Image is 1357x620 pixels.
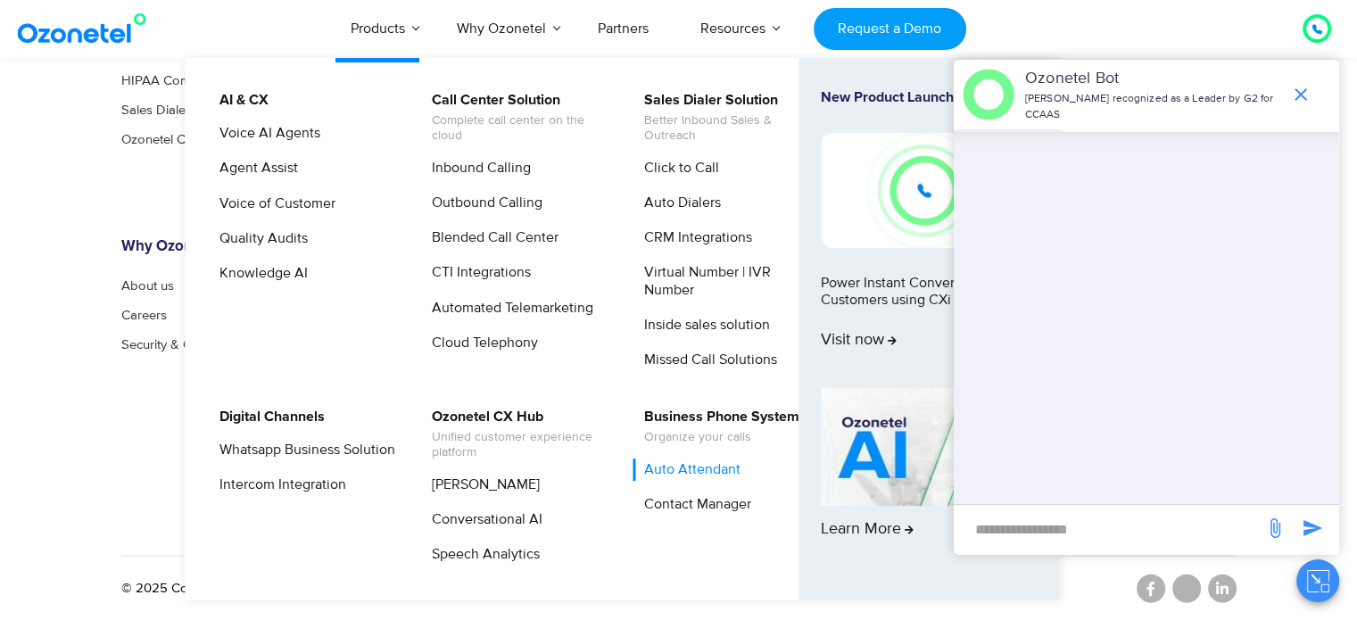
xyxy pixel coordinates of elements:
[432,430,608,460] span: Unified customer experience platform
[1025,91,1281,123] p: [PERSON_NAME] recognized as a Leader by G2 for CCAAS
[208,89,271,112] a: AI & CX
[1295,510,1330,546] span: send message
[633,261,823,301] a: Virtual Number | IVR Number
[121,133,223,146] a: Ozonetel CX Hub
[1283,77,1319,112] span: end chat or minimize
[633,406,802,448] a: Business Phone SystemOrganize your calls
[121,238,380,256] h6: Why Ozonetel
[633,349,780,371] a: Missed Call Solutions
[420,297,596,319] a: Automated Telemarketing
[420,543,542,566] a: Speech Analytics
[633,227,755,249] a: CRM Integrations
[821,89,1037,381] a: New Product LaunchPower Instant Conversations with Customers using CXi SwitchVisit now
[208,406,327,428] a: Digital Channels
[644,113,820,144] span: Better Inbound Sales & Outreach
[121,579,284,599] p: © 2025 Copyright Ozonetel
[420,89,610,146] a: Call Center SolutionComplete call center on the cloud
[633,314,773,336] a: Inside sales solution
[821,388,1037,506] img: AI
[121,338,252,351] a: Security & Compliance
[814,8,966,50] a: Request a Demo
[963,69,1014,120] img: header
[121,309,167,322] a: Careers
[633,192,724,214] a: Auto Dialers
[633,157,722,179] a: Click to Call
[420,157,534,179] a: Inbound Calling
[420,332,541,354] a: Cloud Telephony
[644,430,799,445] span: Organize your calls
[121,279,174,293] a: About us
[121,103,241,117] a: Sales Dialer Solution
[208,262,310,285] a: Knowledge AI
[1025,67,1281,91] p: Ozonetel Bot
[633,89,823,146] a: Sales Dialer SolutionBetter Inbound Sales & Outreach
[1257,510,1293,546] span: send message
[420,192,545,214] a: Outbound Calling
[821,331,897,351] span: Visit now
[208,474,349,496] a: Intercom Integration
[633,493,754,516] a: Contact Manager
[420,227,561,249] a: Blended Call Center
[208,122,323,145] a: Voice AI Agents
[208,157,301,179] a: Agent Assist
[821,133,1037,247] img: New-Project-17.png
[633,459,743,481] a: Auto Attendant
[420,261,534,284] a: CTI Integrations
[121,74,289,87] a: HIPAA Compliant Call Center
[121,45,259,58] a: Business Phone System
[963,514,1255,546] div: new-msg-input
[420,474,542,496] a: [PERSON_NAME]
[1296,559,1339,602] button: Close chat
[420,508,545,531] a: Conversational AI
[821,520,914,540] span: Learn More
[821,388,1037,570] a: Learn More
[208,193,338,215] a: Voice of Customer
[432,113,608,144] span: Complete call center on the cloud
[420,406,610,463] a: Ozonetel CX HubUnified customer experience platform
[208,439,398,461] a: Whatsapp Business Solution
[208,227,310,250] a: Quality Audits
